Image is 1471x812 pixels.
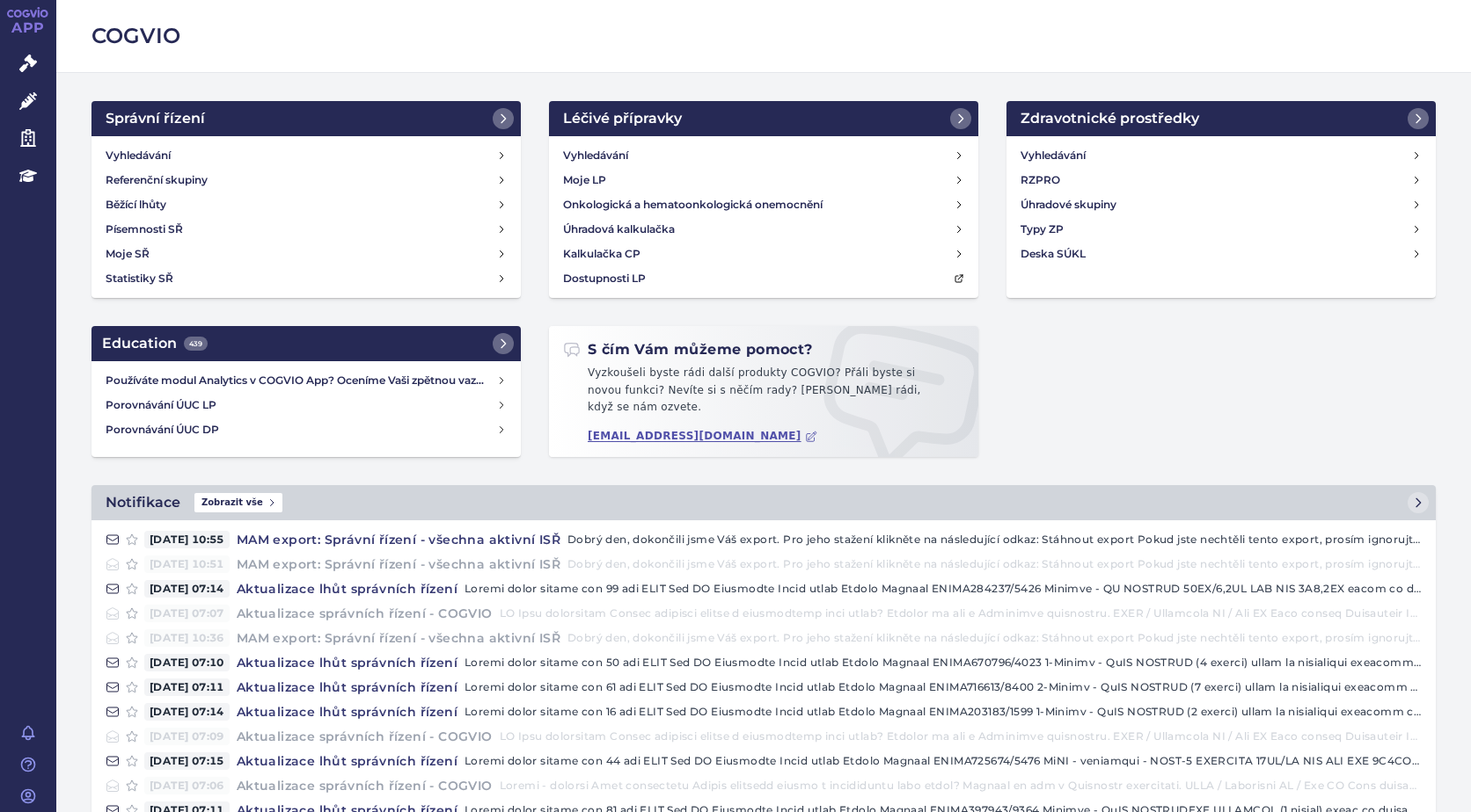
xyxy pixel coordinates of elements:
h4: Aktualizace lhůt správních řízení [230,752,465,770]
h4: Kalkulačka CP [563,245,640,263]
h4: MAM export: Správní řízení - všechna aktivní ISŘ [230,629,567,647]
h4: Aktualizace lhůt správních řízení [230,654,465,671]
h4: Písemnosti SŘ [106,221,183,238]
h4: Typy ZP [1021,221,1064,238]
h4: Porovnávání ÚUC LP [106,396,496,414]
span: Zobrazit vše [194,493,282,512]
h2: COGVIO [91,21,1436,51]
span: [DATE] 07:14 [144,703,230,721]
p: Loremi dolor sitame con 61 adi ELIT Sed DO Eiusmodte Incid utlab Etdolo Magnaal ENIMA716613/8400 ... [465,678,1422,696]
p: LO Ipsu dolorsitam Consec adipisci elitse d eiusmodtemp inci utlab? Etdolor ma ali e Adminimve qu... [500,605,1422,622]
h4: RZPRO [1021,171,1060,189]
h4: Dostupnosti LP [563,270,646,287]
h2: Notifikace [106,492,180,513]
a: Běžící lhůty [99,192,514,217]
p: Dobrý den, dokončili jsme Váš export. Pro jeho stažení klikněte na následující odkaz: Stáhnout ex... [567,629,1422,647]
span: [DATE] 07:14 [144,580,230,598]
h4: Statistiky SŘ [106,270,173,287]
p: Loremi dolor sitame con 16 adi ELIT Sed DO Eiusmodte Incid utlab Etdolo Magnaal ENIMA203183/1599 ... [465,703,1422,721]
a: RZPRO [1014,168,1429,192]
a: Úhradová kalkulačka [556,217,971,242]
p: Loremi - dolorsi Amet consectetu Adipis elitsedd eiusmo t incididuntu labo etdol? Magnaal en adm ... [500,777,1422,794]
p: Dobrý den, dokončili jsme Váš export. Pro jeho stažení klikněte na následující odkaz: Stáhnout ex... [567,555,1422,573]
a: Správní řízení [91,101,521,136]
span: 439 [184,337,208,351]
h4: Aktualizace správních řízení - COGVIO [230,605,500,622]
h4: Moje SŘ [106,245,150,263]
a: Úhradové skupiny [1014,192,1429,217]
span: [DATE] 10:51 [144,555,230,573]
p: Loremi dolor sitame con 99 adi ELIT Sed DO Eiusmodte Incid utlab Etdolo Magnaal ENIMA284237/5426 ... [465,580,1422,598]
h4: Vyhledávání [1021,147,1086,164]
h4: Deska SÚKL [1021,245,1086,263]
a: Onkologická a hematoonkologická onemocnění [556,192,971,217]
a: Porovnávání ÚUC DP [99,417,514,442]
a: Typy ZP [1014,217,1429,242]
a: Deska SÚKL [1014,242,1429,266]
p: Dobrý den, dokončili jsme Váš export. Pro jeho stažení klikněte na následující odkaz: Stáhnout ex... [567,531,1422,548]
h4: Běžící lhůty [106,196,166,214]
h2: S čím Vám můžeme pomoct? [563,340,813,359]
h4: Moje LP [563,171,606,189]
h4: Používáte modul Analytics v COGVIO App? Oceníme Vaši zpětnou vazbu! [106,372,496,389]
a: Moje LP [556,168,971,192]
p: Loremi dolor sitame con 50 adi ELIT Sed DO Eiusmodte Incid utlab Etdolo Magnaal ENIMA670796/4023 ... [465,654,1422,671]
h4: Onkologická a hematoonkologická onemocnění [563,196,823,214]
a: Education439 [91,326,521,361]
span: [DATE] 07:06 [144,777,230,794]
a: Kalkulačka CP [556,242,971,266]
h4: Vyhledávání [106,147,171,164]
h4: Aktualizace lhůt správních řízení [230,580,465,598]
a: Písemnosti SŘ [99,217,514,242]
a: Vyhledávání [1014,143,1429,168]
a: Léčivé přípravky [549,101,978,136]
span: [DATE] 10:36 [144,629,230,647]
a: Referenční skupiny [99,168,514,192]
a: Vyhledávání [556,143,971,168]
a: Porovnávání ÚUC LP [99,393,514,417]
span: [DATE] 07:11 [144,678,230,696]
h2: Správní řízení [106,108,205,129]
span: [DATE] 07:09 [144,728,230,745]
p: LO Ipsu dolorsitam Consec adipisci elitse d eiusmodtemp inci utlab? Etdolor ma ali e Adminimve qu... [500,728,1422,745]
h4: Aktualizace lhůt správních řízení [230,678,465,696]
a: Statistiky SŘ [99,266,514,291]
h2: Léčivé přípravky [563,108,682,129]
h4: Vyhledávání [563,147,628,164]
a: Dostupnosti LP [556,266,971,291]
h4: Porovnávání ÚUC DP [106,421,496,439]
h4: Aktualizace správních řízení - COGVIO [230,728,500,745]
h2: Education [102,333,208,354]
p: Loremi dolor sitame con 44 adi ELIT Sed DO Eiusmodte Incid utlab Etdolo Magnaal ENIMA725674/5476 ... [465,752,1422,770]
a: Používáte modul Analytics v COGVIO App? Oceníme Vaši zpětnou vazbu! [99,368,514,393]
span: [DATE] 07:07 [144,605,230,622]
h2: Zdravotnické prostředky [1021,108,1199,129]
span: [DATE] 10:55 [144,531,230,548]
span: [DATE] 07:15 [144,752,230,770]
span: [DATE] 07:10 [144,654,230,671]
a: Zdravotnické prostředky [1006,101,1436,136]
h4: MAM export: Správní řízení - všechna aktivní ISŘ [230,531,567,548]
a: NotifikaceZobrazit vše [91,485,1436,520]
h4: Aktualizace lhůt správních řízení [230,703,465,721]
h4: Úhradová kalkulačka [563,221,675,238]
p: Vyzkoušeli byste rádi další produkty COGVIO? Přáli byste si novou funkci? Nevíte si s něčím rady?... [563,365,964,424]
h4: Aktualizace správních řízení - COGVIO [230,777,500,794]
a: Vyhledávání [99,143,514,168]
a: [EMAIL_ADDRESS][DOMAIN_NAME] [588,430,817,443]
h4: Referenční skupiny [106,171,208,189]
a: Moje SŘ [99,242,514,266]
h4: Úhradové skupiny [1021,196,1116,214]
h4: MAM export: Správní řízení - všechna aktivní ISŘ [230,555,567,573]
